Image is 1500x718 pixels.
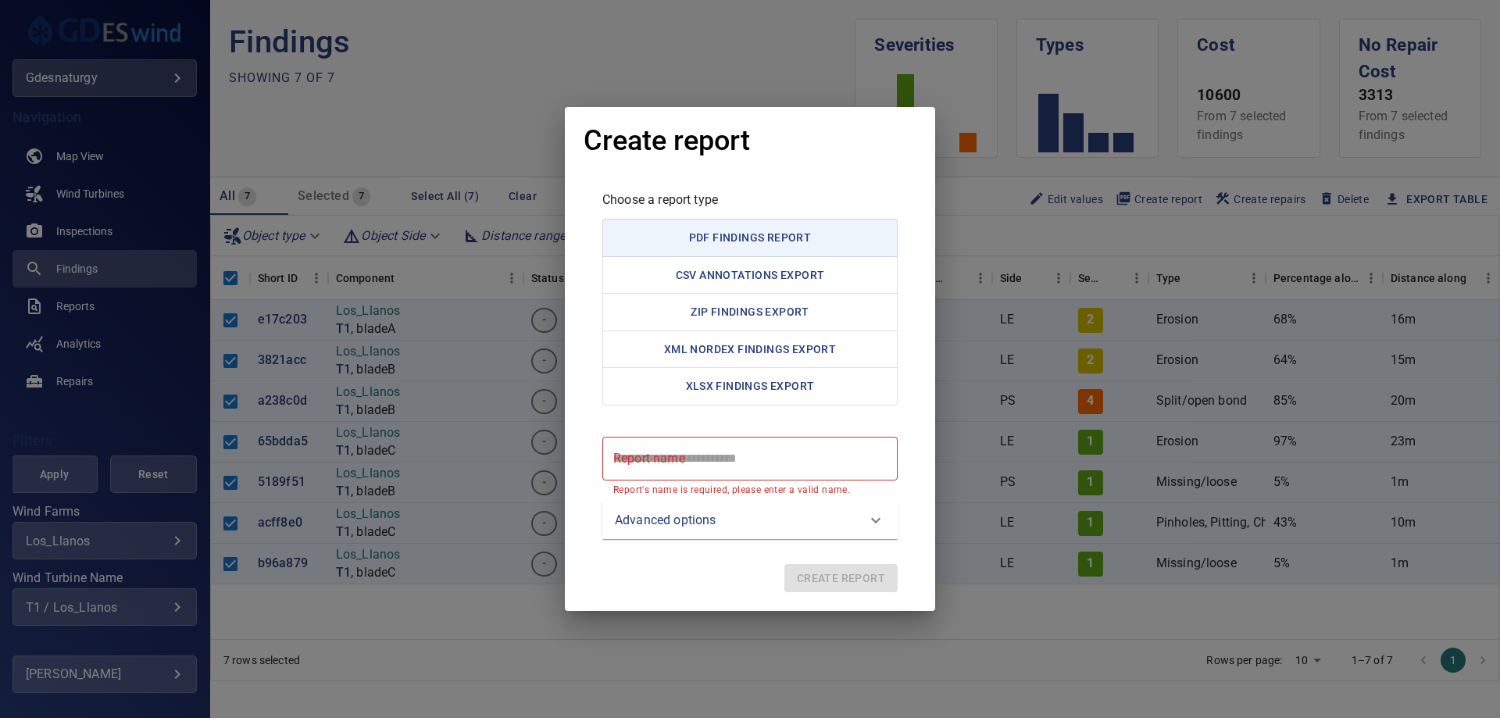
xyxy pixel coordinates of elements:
[615,511,716,530] p: Advanced options
[602,367,898,405] button: Spreadsheet with information and comments for each finding.
[602,330,898,369] button: XML report containing inspection and damage information plus embedded images
[584,126,750,157] h1: Create report
[613,483,887,498] p: Report's name is required, please enter a valid name.
[602,502,898,539] div: Advanced options
[602,191,898,209] p: Choose a report type
[602,256,898,295] button: Spreadsheet with information about every instance (annotation) of a finding
[602,293,898,331] button: zip report containing images, plus a spreadsheet with information and comments
[602,219,898,257] button: pdf report containing images, information and comments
